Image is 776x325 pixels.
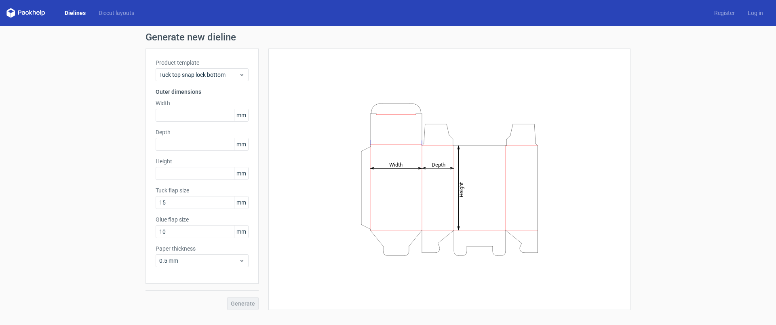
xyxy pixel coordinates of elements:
[741,9,770,17] a: Log in
[156,99,249,107] label: Width
[234,196,248,209] span: mm
[234,167,248,179] span: mm
[389,161,403,167] tspan: Width
[156,245,249,253] label: Paper thickness
[92,9,141,17] a: Diecut layouts
[159,71,239,79] span: Tuck top snap lock bottom
[432,161,445,167] tspan: Depth
[156,59,249,67] label: Product template
[234,226,248,238] span: mm
[159,257,239,265] span: 0.5 mm
[156,215,249,224] label: Glue flap size
[234,109,248,121] span: mm
[156,157,249,165] label: Height
[156,186,249,194] label: Tuck flap size
[234,138,248,150] span: mm
[58,9,92,17] a: Dielines
[145,32,630,42] h1: Generate new dieline
[156,88,249,96] h3: Outer dimensions
[708,9,741,17] a: Register
[156,128,249,136] label: Depth
[458,182,464,197] tspan: Height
